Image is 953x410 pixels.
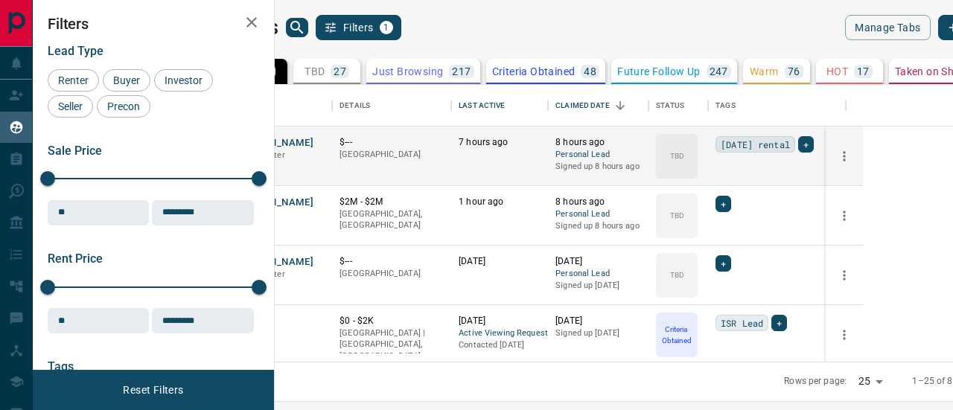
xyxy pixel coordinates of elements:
[750,66,779,77] p: Warm
[555,208,641,221] span: Personal Lead
[833,264,855,286] button: more
[452,66,471,77] p: 217
[113,377,193,403] button: Reset Filters
[372,66,443,77] p: Just Browsing
[708,85,846,126] div: Tags
[833,324,855,346] button: more
[721,315,763,330] span: ISR Lead
[48,95,93,118] div: Seller
[340,196,444,208] p: $2M - $2M
[48,15,259,33] h2: Filters
[710,66,728,77] p: 247
[803,137,809,152] span: +
[826,66,848,77] p: HOT
[334,66,346,77] p: 27
[555,315,641,327] p: [DATE]
[555,268,641,281] span: Personal Lead
[459,339,541,351] p: Contacted [DATE]
[617,66,700,77] p: Future Follow Up
[777,315,782,330] span: +
[721,256,726,271] span: +
[555,149,641,161] span: Personal Lead
[555,220,641,232] p: Signed up 8 hours ago
[459,315,541,327] p: [DATE]
[340,85,370,126] div: Details
[548,85,648,126] div: Claimed Date
[53,74,94,86] span: Renter
[715,255,731,272] div: +
[833,145,855,167] button: more
[459,85,505,126] div: Last Active
[833,205,855,227] button: more
[788,66,800,77] p: 76
[771,315,787,331] div: +
[459,196,541,208] p: 1 hour ago
[48,252,103,266] span: Rent Price
[555,255,641,268] p: [DATE]
[845,15,930,40] button: Manage Tabs
[555,280,641,292] p: Signed up [DATE]
[721,196,726,211] span: +
[857,66,870,77] p: 17
[555,85,610,126] div: Claimed Date
[48,144,102,158] span: Sale Price
[340,268,444,280] p: [GEOGRAPHIC_DATA]
[459,255,541,268] p: [DATE]
[340,208,444,231] p: [GEOGRAPHIC_DATA], [GEOGRAPHIC_DATA]
[451,85,548,126] div: Last Active
[852,371,888,392] div: 25
[492,66,576,77] p: Criteria Obtained
[48,44,103,58] span: Lead Type
[159,74,208,86] span: Investor
[610,95,631,116] button: Sort
[670,210,684,221] p: TBD
[316,15,401,40] button: Filters1
[340,255,444,268] p: $---
[459,327,541,340] span: Active Viewing Request
[721,137,790,152] span: [DATE] rental
[97,95,150,118] div: Precon
[555,136,641,149] p: 8 hours ago
[53,100,88,112] span: Seller
[648,85,708,126] div: Status
[340,327,444,362] p: [GEOGRAPHIC_DATA] | [GEOGRAPHIC_DATA], [GEOGRAPHIC_DATA]
[103,69,150,92] div: Buyer
[381,22,392,33] span: 1
[555,327,641,339] p: Signed up [DATE]
[305,66,325,77] p: TBD
[228,85,332,126] div: Name
[657,324,696,346] p: Criteria Obtained
[48,69,99,92] div: Renter
[332,85,451,126] div: Details
[555,161,641,173] p: Signed up 8 hours ago
[670,150,684,161] p: TBD
[154,69,213,92] div: Investor
[798,136,814,153] div: +
[656,85,684,126] div: Status
[670,269,684,281] p: TBD
[340,149,444,161] p: [GEOGRAPHIC_DATA]
[555,196,641,208] p: 8 hours ago
[108,74,145,86] span: Buyer
[784,375,847,388] p: Rows per page:
[102,100,145,112] span: Precon
[340,315,444,327] p: $0 - $2K
[459,136,541,149] p: 7 hours ago
[715,85,736,126] div: Tags
[584,66,596,77] p: 48
[48,359,74,374] span: Tags
[715,196,731,212] div: +
[340,136,444,149] p: $---
[286,18,308,37] button: search button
